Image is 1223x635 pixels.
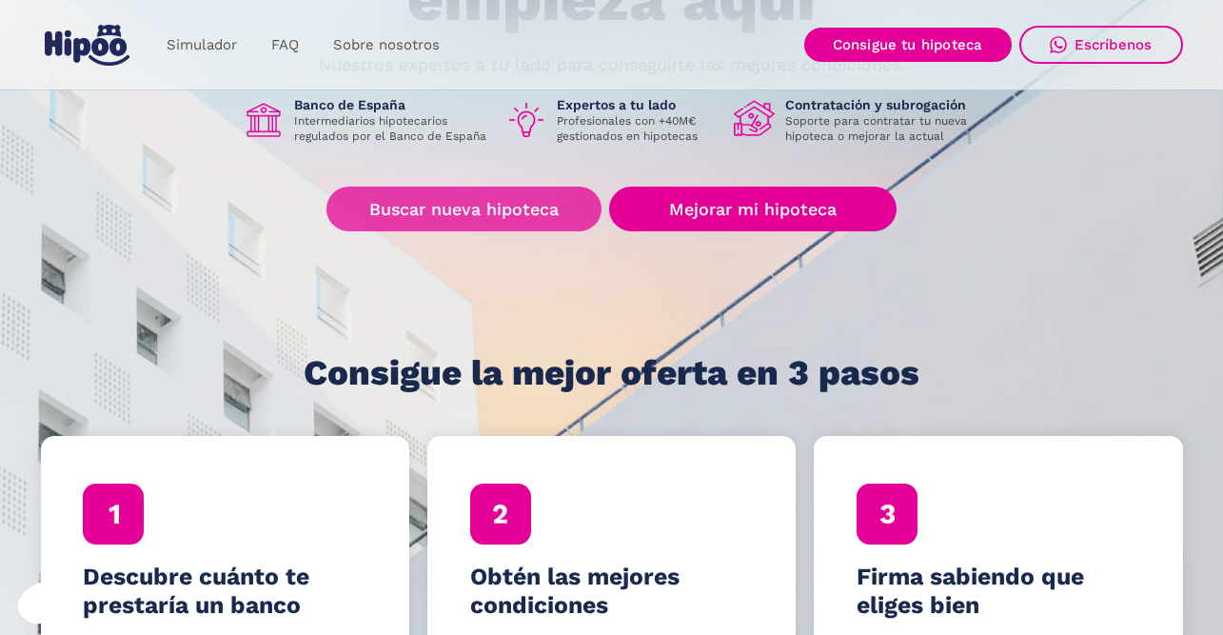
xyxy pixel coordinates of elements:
[785,96,981,113] h1: Contratación y subrogación
[294,96,490,113] h1: Banco de España
[41,17,134,73] a: home
[804,28,1012,62] a: Consigue tu hipoteca
[557,113,719,144] p: Profesionales con +40M€ gestionados en hipotecas
[83,563,366,620] h4: Descubre cuánto te prestaría un banco
[294,113,490,144] p: Intermediarios hipotecarios regulados por el Banco de España
[316,27,457,64] a: Sobre nosotros
[254,27,316,64] a: FAQ
[304,354,919,392] h1: Consigue la mejor oferta en 3 pasos
[149,27,254,64] a: Simulador
[1019,26,1183,64] a: Escríbenos
[470,563,754,620] h4: Obtén las mejores condiciones
[557,96,719,113] h1: Expertos a tu lado
[785,113,981,144] p: Soporte para contratar tu nueva hipoteca o mejorar la actual
[609,187,896,231] a: Mejorar mi hipoteca
[857,563,1140,620] h4: Firma sabiendo que eliges bien
[326,187,602,231] a: Buscar nueva hipoteca
[1075,36,1153,53] div: Escríbenos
